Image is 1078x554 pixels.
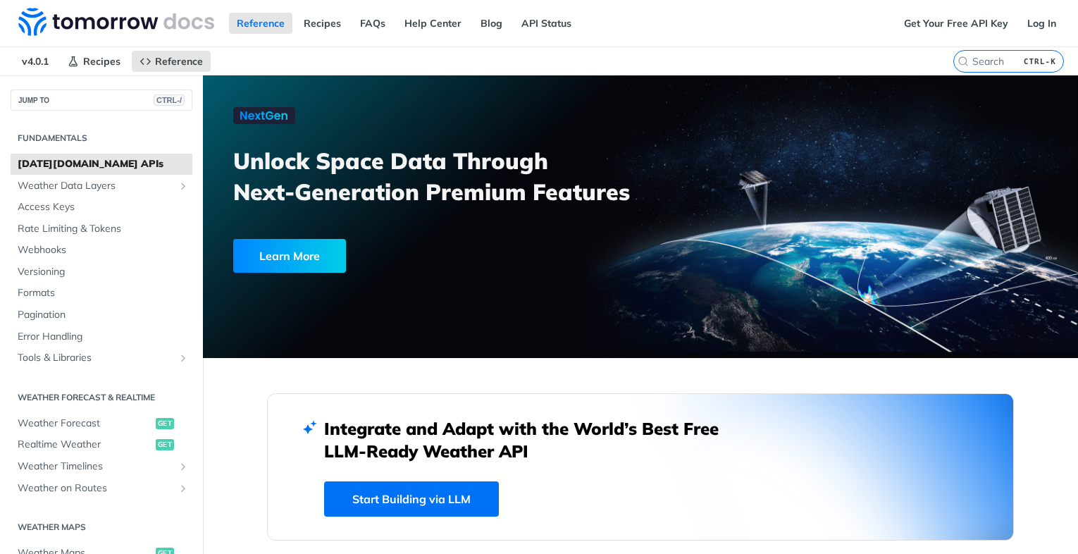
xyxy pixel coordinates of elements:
a: Pagination [11,304,192,326]
a: Recipes [60,51,128,72]
span: Realtime Weather [18,438,152,452]
a: Blog [473,13,510,34]
span: Versioning [18,265,189,279]
a: Webhooks [11,240,192,261]
a: Weather Data LayersShow subpages for Weather Data Layers [11,176,192,197]
span: Weather Timelines [18,460,174,474]
a: Log In [1020,13,1064,34]
button: Show subpages for Tools & Libraries [178,352,189,364]
a: Realtime Weatherget [11,434,192,455]
a: Formats [11,283,192,304]
span: Rate Limiting & Tokens [18,222,189,236]
kbd: CTRL-K [1020,54,1060,68]
div: Learn More [233,239,346,273]
a: Reference [132,51,211,72]
a: Tools & LibrariesShow subpages for Tools & Libraries [11,347,192,369]
span: Error Handling [18,330,189,344]
span: Reference [155,55,203,68]
a: Access Keys [11,197,192,218]
span: get [156,418,174,429]
span: Tools & Libraries [18,351,174,365]
a: Weather on RoutesShow subpages for Weather on Routes [11,478,192,499]
a: [DATE][DOMAIN_NAME] APIs [11,154,192,175]
a: Error Handling [11,326,192,347]
span: Pagination [18,308,189,322]
a: Help Center [397,13,469,34]
a: Rate Limiting & Tokens [11,218,192,240]
span: Formats [18,286,189,300]
a: Weather Forecastget [11,413,192,434]
button: Show subpages for Weather Timelines [178,461,189,472]
span: Weather Data Layers [18,179,174,193]
span: Weather Forecast [18,417,152,431]
img: Tomorrow.io Weather API Docs [18,8,214,36]
a: Recipes [296,13,349,34]
span: Recipes [83,55,120,68]
h2: Fundamentals [11,132,192,144]
a: Learn More [233,239,571,273]
span: [DATE][DOMAIN_NAME] APIs [18,157,189,171]
a: Get Your Free API Key [896,13,1016,34]
h2: Integrate and Adapt with the World’s Best Free LLM-Ready Weather API [324,417,740,462]
img: NextGen [233,107,295,124]
span: get [156,439,174,450]
h2: Weather Forecast & realtime [11,391,192,404]
a: Start Building via LLM [324,481,499,517]
a: Versioning [11,261,192,283]
button: Show subpages for Weather Data Layers [178,180,189,192]
h3: Unlock Space Data Through Next-Generation Premium Features [233,145,656,207]
h2: Weather Maps [11,521,192,534]
span: Weather on Routes [18,481,174,495]
a: FAQs [352,13,393,34]
button: Show subpages for Weather on Routes [178,483,189,494]
button: JUMP TOCTRL-/ [11,90,192,111]
span: CTRL-/ [154,94,185,106]
span: Webhooks [18,243,189,257]
a: Reference [229,13,292,34]
span: Access Keys [18,200,189,214]
svg: Search [958,56,969,67]
a: Weather TimelinesShow subpages for Weather Timelines [11,456,192,477]
a: API Status [514,13,579,34]
span: v4.0.1 [14,51,56,72]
